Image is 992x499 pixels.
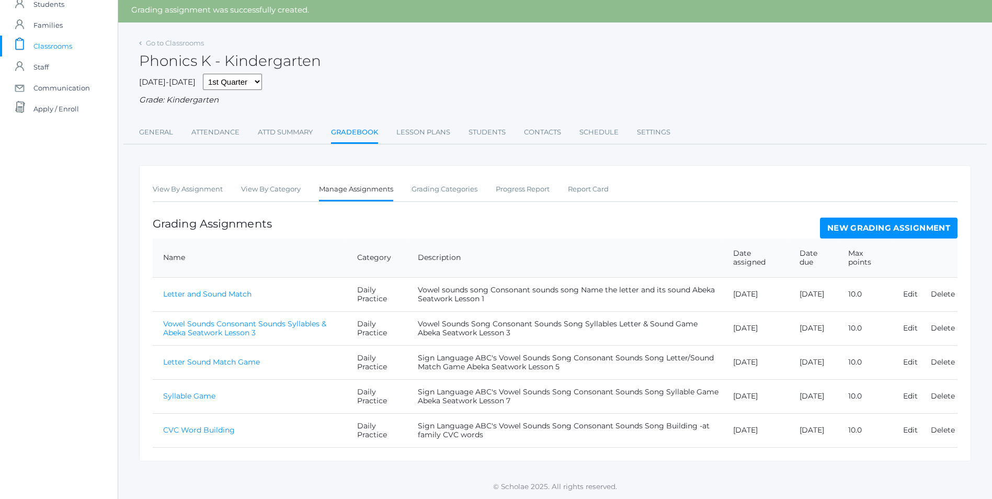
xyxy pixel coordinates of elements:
[407,311,723,345] td: Vowel Sounds Song Consonant Sounds Song Syllables Letter & Sound Game Abeka Seatwork Lesson 3
[153,239,347,278] th: Name
[191,122,240,143] a: Attendance
[163,357,260,367] a: Letter Sound Match Game
[931,425,955,435] a: Delete
[407,239,723,278] th: Description
[33,36,72,56] span: Classrooms
[258,122,313,143] a: Attd Summary
[637,122,670,143] a: Settings
[838,379,893,413] td: 10.0
[407,379,723,413] td: Sign Language ABC's Vowel Sounds Song Consonant Sounds Song Syllable Game Abeka Seatwork Lesson 7
[723,379,789,413] td: [DATE]
[407,345,723,379] td: Sign Language ABC's Vowel Sounds Song Consonant Sounds Song Letter/Sound Match Game Abeka Seatwor...
[163,319,326,337] a: Vowel Sounds Consonant Sounds Syllables & Abeka Seatwork Lesson 3
[139,94,971,106] div: Grade: Kindergarten
[496,179,550,200] a: Progress Report
[407,413,723,447] td: Sign Language ABC's Vowel Sounds Song Consonant Sounds Song Building -at family CVC words
[331,122,378,144] a: Gradebook
[820,218,957,239] a: New Grading Assignment
[146,39,204,47] a: Go to Classrooms
[412,179,477,200] a: Grading Categories
[903,391,918,401] a: Edit
[139,122,173,143] a: General
[838,239,893,278] th: Max points
[723,311,789,345] td: [DATE]
[789,345,838,379] td: [DATE]
[139,53,321,69] h2: Phonics K - Kindergarten
[789,379,838,413] td: [DATE]
[347,311,407,345] td: Daily Practice
[931,357,955,367] a: Delete
[347,239,407,278] th: Category
[723,277,789,311] td: [DATE]
[524,122,561,143] a: Contacts
[347,379,407,413] td: Daily Practice
[838,311,893,345] td: 10.0
[347,277,407,311] td: Daily Practice
[163,391,215,401] a: Syllable Game
[723,413,789,447] td: [DATE]
[163,289,252,299] a: Letter and Sound Match
[139,77,196,87] span: [DATE]-[DATE]
[931,391,955,401] a: Delete
[579,122,619,143] a: Schedule
[469,122,506,143] a: Students
[931,323,955,333] a: Delete
[568,179,609,200] a: Report Card
[347,345,407,379] td: Daily Practice
[789,277,838,311] td: [DATE]
[396,122,450,143] a: Lesson Plans
[723,239,789,278] th: Date assigned
[241,179,301,200] a: View By Category
[407,277,723,311] td: Vowel sounds song Consonant sounds song Name the letter and its sound Abeka Seatwork Lesson 1
[33,98,79,119] span: Apply / Enroll
[838,413,893,447] td: 10.0
[789,239,838,278] th: Date due
[33,56,49,77] span: Staff
[838,345,893,379] td: 10.0
[319,179,393,201] a: Manage Assignments
[153,179,223,200] a: View By Assignment
[838,277,893,311] td: 10.0
[153,218,272,230] h1: Grading Assignments
[163,425,235,435] a: CVC Word Building
[789,413,838,447] td: [DATE]
[723,345,789,379] td: [DATE]
[33,15,63,36] span: Families
[903,323,918,333] a: Edit
[33,77,90,98] span: Communication
[931,289,955,299] a: Delete
[118,481,992,492] p: © Scholae 2025. All rights reserved.
[903,357,918,367] a: Edit
[903,425,918,435] a: Edit
[789,311,838,345] td: [DATE]
[903,289,918,299] a: Edit
[347,413,407,447] td: Daily Practice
